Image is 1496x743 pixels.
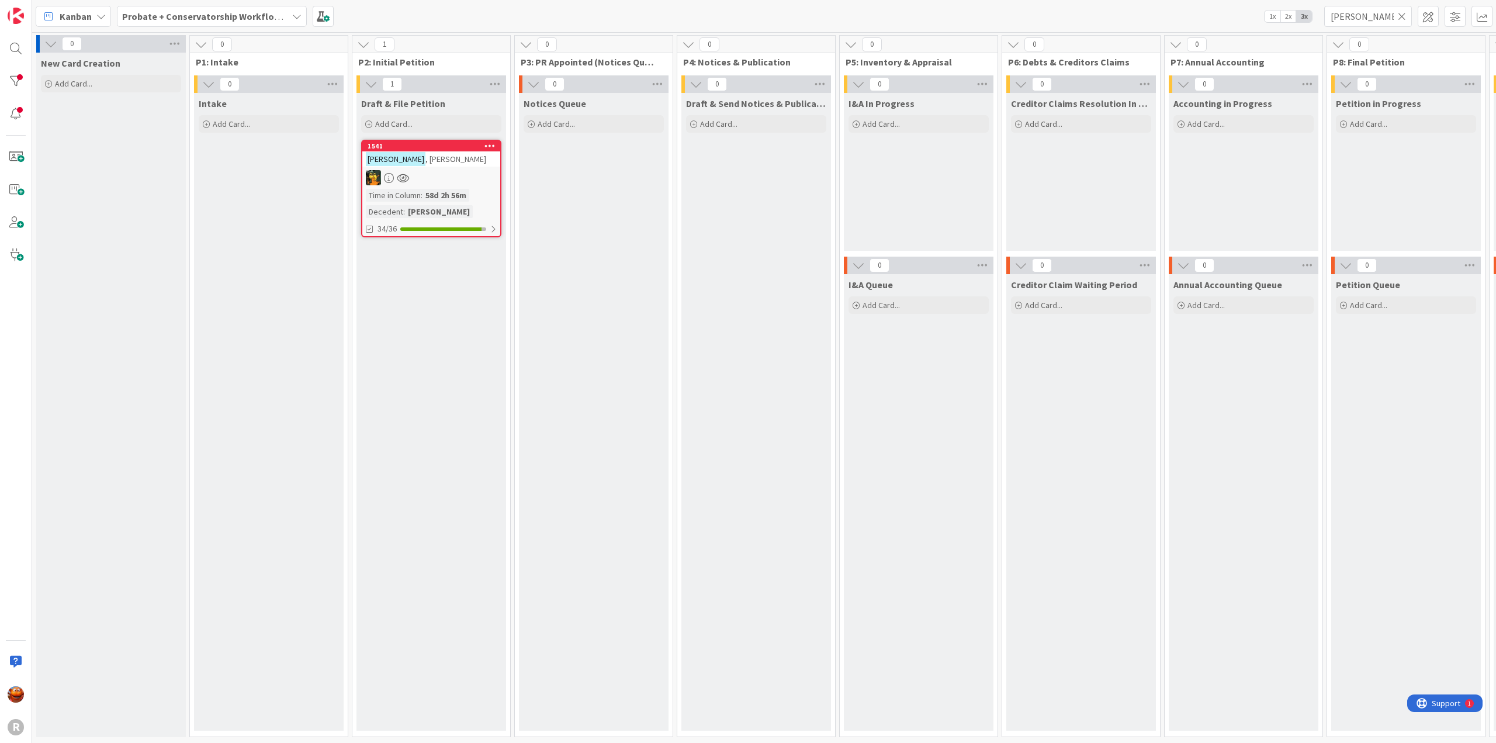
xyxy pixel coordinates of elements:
[521,56,658,68] span: P3: PR Appointed (Notices Queue)
[62,37,82,51] span: 0
[1025,300,1062,310] span: Add Card...
[8,686,24,703] img: KA
[425,154,486,164] span: , [PERSON_NAME]
[849,279,893,291] span: I&A Queue
[1024,37,1044,51] span: 0
[686,98,826,109] span: Draft & Send Notices & Publication
[213,119,250,129] span: Add Card...
[220,77,240,91] span: 0
[1349,37,1369,51] span: 0
[1025,119,1062,129] span: Add Card...
[368,142,500,150] div: 1541
[1357,77,1377,91] span: 0
[196,56,333,68] span: P1: Intake
[1011,279,1137,291] span: Creditor Claim Waiting Period
[1173,98,1272,109] span: Accounting in Progress
[61,5,64,14] div: 1
[1032,77,1052,91] span: 0
[1265,11,1280,22] span: 1x
[1173,279,1282,291] span: Annual Accounting Queue
[1333,56,1470,68] span: P8: Final Petition
[1324,6,1412,27] input: Quick Filter...
[538,119,575,129] span: Add Card...
[1357,258,1377,272] span: 0
[366,205,403,218] div: Decedent
[863,119,900,129] span: Add Card...
[1280,11,1296,22] span: 2x
[41,57,120,69] span: New Card Creation
[870,77,889,91] span: 0
[362,170,500,185] div: MR
[1032,258,1052,272] span: 0
[60,9,92,23] span: Kanban
[423,189,469,202] div: 58d 2h 56m
[361,98,445,109] span: Draft & File Petition
[1194,258,1214,272] span: 0
[55,78,92,89] span: Add Card...
[25,2,53,16] span: Support
[707,77,727,91] span: 0
[862,37,882,51] span: 0
[1011,98,1151,109] span: Creditor Claims Resolution In Progress
[545,77,565,91] span: 0
[122,11,304,22] b: Probate + Conservatorship Workflow (FL2)
[524,98,586,109] span: Notices Queue
[1008,56,1145,68] span: P6: Debts & Creditors Claims
[382,77,402,91] span: 1
[375,37,394,51] span: 1
[1350,119,1387,129] span: Add Card...
[1171,56,1308,68] span: P7: Annual Accounting
[1187,119,1225,129] span: Add Card...
[849,98,915,109] span: I&A In Progress
[378,223,397,235] span: 34/36
[421,189,423,202] span: :
[375,119,413,129] span: Add Card...
[1187,300,1225,310] span: Add Card...
[1187,37,1207,51] span: 0
[846,56,983,68] span: P5: Inventory & Appraisal
[366,170,381,185] img: MR
[403,205,405,218] span: :
[366,152,425,165] mark: [PERSON_NAME]
[1296,11,1312,22] span: 3x
[362,141,500,167] div: 1541[PERSON_NAME], [PERSON_NAME]
[405,205,473,218] div: [PERSON_NAME]
[1336,279,1400,291] span: Petition Queue
[358,56,496,68] span: P2: Initial Petition
[699,37,719,51] span: 0
[1194,77,1214,91] span: 0
[362,141,500,151] div: 1541
[199,98,227,109] span: Intake
[8,719,24,735] div: R
[1336,98,1421,109] span: Petition in Progress
[8,8,24,24] img: Visit kanbanzone.com
[366,189,421,202] div: Time in Column
[537,37,557,51] span: 0
[683,56,820,68] span: P4: Notices & Publication
[863,300,900,310] span: Add Card...
[700,119,737,129] span: Add Card...
[870,258,889,272] span: 0
[212,37,232,51] span: 0
[1350,300,1387,310] span: Add Card...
